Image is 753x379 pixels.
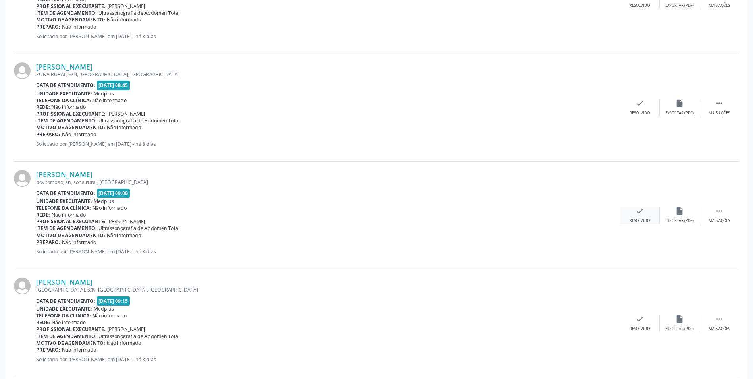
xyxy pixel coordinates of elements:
[36,117,97,124] b: Item de agendamento:
[709,110,730,116] div: Mais ações
[36,10,97,16] b: Item de agendamento:
[36,306,92,312] b: Unidade executante:
[36,23,60,30] b: Preparo:
[36,131,60,138] b: Preparo:
[14,278,31,294] img: img
[36,218,106,225] b: Profissional executante:
[36,211,50,218] b: Rede:
[36,90,92,97] b: Unidade executante:
[709,326,730,332] div: Mais ações
[36,286,620,293] div: [GEOGRAPHIC_DATA], S/N, [GEOGRAPHIC_DATA], [GEOGRAPHIC_DATA]
[107,218,145,225] span: [PERSON_NAME]
[36,71,620,78] div: ZONA RURAL, S/N, [GEOGRAPHIC_DATA], [GEOGRAPHIC_DATA]
[98,10,179,16] span: Ultrassonografia de Abdomen Total
[715,207,724,215] i: 
[14,170,31,187] img: img
[36,62,92,71] a: [PERSON_NAME]
[97,189,130,198] span: [DATE] 09:00
[709,218,730,224] div: Mais ações
[675,207,684,215] i: insert_drive_file
[630,218,650,224] div: Resolvido
[107,232,141,239] span: Não informado
[107,124,141,131] span: Não informado
[107,3,145,10] span: [PERSON_NAME]
[52,319,86,326] span: Não informado
[98,117,179,124] span: Ultrassonografia de Abdomen Total
[98,225,179,232] span: Ultrassonografia de Abdomen Total
[92,97,127,104] span: Não informado
[62,346,96,353] span: Não informado
[94,198,114,205] span: Medplus
[36,110,106,117] b: Profissional executante:
[97,296,130,306] span: [DATE] 09:15
[665,326,694,332] div: Exportar (PDF)
[630,3,650,8] div: Resolvido
[715,315,724,323] i: 
[630,110,650,116] div: Resolvido
[675,315,684,323] i: insert_drive_file
[36,104,50,110] b: Rede:
[36,356,620,363] p: Solicitado por [PERSON_NAME] em [DATE] - há 8 dias
[36,312,91,319] b: Telefone da clínica:
[94,306,114,312] span: Medplus
[36,198,92,205] b: Unidade executante:
[36,205,91,211] b: Telefone da clínica:
[36,16,105,23] b: Motivo de agendamento:
[715,99,724,108] i: 
[36,3,106,10] b: Profissional executante:
[36,33,620,40] p: Solicitado por [PERSON_NAME] em [DATE] - há 8 dias
[36,124,105,131] b: Motivo de agendamento:
[36,141,620,147] p: Solicitado por [PERSON_NAME] em [DATE] - há 8 dias
[636,315,644,323] i: check
[36,225,97,232] b: Item de agendamento:
[675,99,684,108] i: insert_drive_file
[665,110,694,116] div: Exportar (PDF)
[36,346,60,353] b: Preparo:
[630,326,650,332] div: Resolvido
[709,3,730,8] div: Mais ações
[36,278,92,286] a: [PERSON_NAME]
[36,319,50,326] b: Rede:
[107,340,141,346] span: Não informado
[636,207,644,215] i: check
[36,97,91,104] b: Telefone da clínica:
[36,239,60,246] b: Preparo:
[62,131,96,138] span: Não informado
[62,239,96,246] span: Não informado
[14,62,31,79] img: img
[36,82,95,89] b: Data de atendimento:
[52,211,86,218] span: Não informado
[36,298,95,304] b: Data de atendimento:
[98,333,179,340] span: Ultrassonografia de Abdomen Total
[36,170,92,179] a: [PERSON_NAME]
[36,326,106,333] b: Profissional executante:
[36,190,95,197] b: Data de atendimento:
[36,333,97,340] b: Item de agendamento:
[107,110,145,117] span: [PERSON_NAME]
[97,81,130,90] span: [DATE] 08:45
[665,3,694,8] div: Exportar (PDF)
[665,218,694,224] div: Exportar (PDF)
[52,104,86,110] span: Não informado
[107,326,145,333] span: [PERSON_NAME]
[36,340,105,346] b: Motivo de agendamento:
[36,248,620,255] p: Solicitado por [PERSON_NAME] em [DATE] - há 8 dias
[92,312,127,319] span: Não informado
[36,179,620,186] div: pov.tombao, sn, zona rural, [GEOGRAPHIC_DATA]
[636,99,644,108] i: check
[62,23,96,30] span: Não informado
[36,232,105,239] b: Motivo de agendamento:
[92,205,127,211] span: Não informado
[107,16,141,23] span: Não informado
[94,90,114,97] span: Medplus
